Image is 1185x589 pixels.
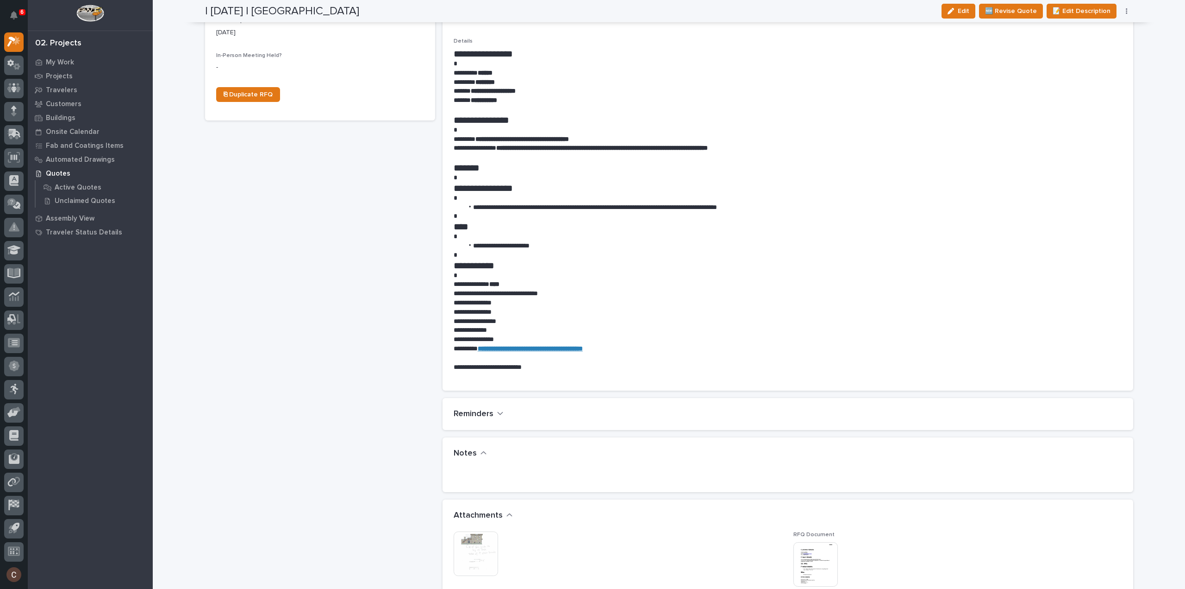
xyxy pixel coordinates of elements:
span: 📝 Edit Description [1053,6,1110,17]
p: Projects [46,72,73,81]
span: ⎘ Duplicate RFQ [224,91,273,98]
p: Buildings [46,114,75,122]
span: Details [454,38,473,44]
button: Notifications [4,6,24,25]
p: Automated Drawings [46,156,115,164]
p: 6 [20,9,24,15]
a: Onsite Calendar [28,125,153,139]
a: Active Quotes [36,181,153,194]
a: ⎘ Duplicate RFQ [216,87,280,102]
p: Assembly View [46,215,94,223]
a: Travelers [28,83,153,97]
span: In-Person Meeting Held? [216,53,282,58]
span: 🆕 Revise Quote [985,6,1037,17]
span: Edit [958,7,969,15]
p: Onsite Calendar [46,128,100,136]
button: 📝 Edit Description [1047,4,1116,19]
p: Customers [46,100,81,108]
a: Automated Drawings [28,152,153,166]
h2: Notes [454,449,477,459]
p: Active Quotes [55,184,101,192]
h2: Reminders [454,409,493,419]
a: Fab and Coatings Items [28,139,153,152]
p: Traveler Status Details [46,228,122,237]
button: Edit [942,4,975,19]
button: Notes [454,449,487,459]
a: Projects [28,69,153,83]
p: Fab and Coatings Items [46,142,124,150]
div: Notifications6 [12,11,24,26]
p: Travelers [46,86,77,95]
a: Quotes [28,166,153,180]
h2: Attachments [454,511,503,521]
span: Date Requested [216,18,261,24]
img: Workspace Logo [76,5,104,22]
p: - [216,63,424,72]
a: Traveler Status Details [28,225,153,239]
a: My Work [28,55,153,69]
a: Unclaimed Quotes [36,194,153,207]
a: Buildings [28,111,153,125]
button: Reminders [454,409,504,419]
p: Quotes [46,170,70,178]
span: RFQ Document [793,532,835,538]
a: Assembly View [28,211,153,225]
a: Customers [28,97,153,111]
div: 02. Projects [35,38,81,49]
button: 🆕 Revise Quote [979,4,1043,19]
h2: | [DATE] | [GEOGRAPHIC_DATA] [205,5,359,18]
p: Unclaimed Quotes [55,197,115,205]
p: [DATE] [216,28,424,38]
p: My Work [46,58,74,67]
button: Attachments [454,511,513,521]
button: users-avatar [4,565,24,584]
